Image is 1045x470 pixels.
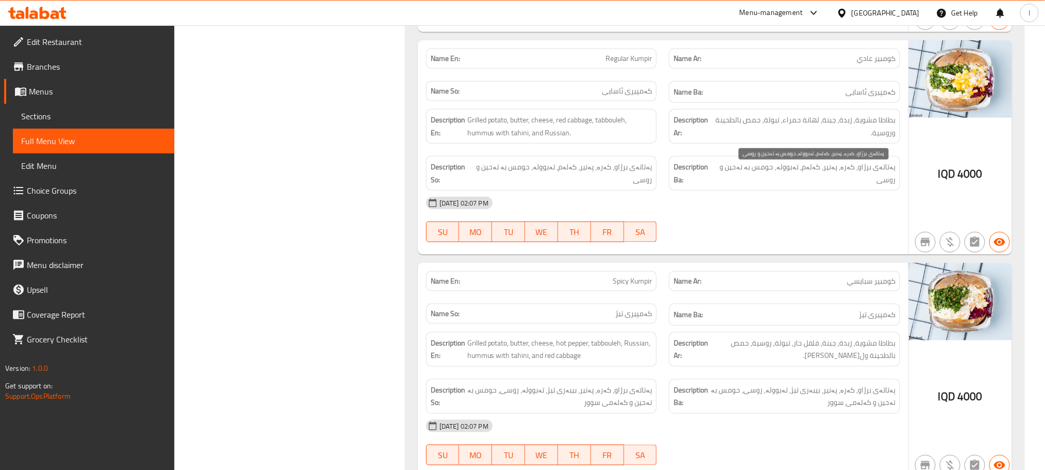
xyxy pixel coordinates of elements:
[591,445,624,465] button: FR
[431,225,455,240] span: SU
[431,114,465,139] strong: Description En:
[674,161,715,186] strong: Description Ba:
[613,276,652,287] span: Spicy Kumpir
[529,448,554,463] span: WE
[628,225,653,240] span: SA
[674,337,708,362] strong: Description Ar:
[674,384,708,409] strong: Description Ba:
[4,228,174,253] a: Promotions
[859,308,895,321] span: کەمپیری تیژ
[710,384,895,409] span: پەتاتەی برژاو، کەرە، پەنیر، بیبەری تیژ، تەبوولە، روسی، حومس بە تەحین و کەلەمی سوور
[426,222,460,242] button: SU
[431,384,465,409] strong: Description So:
[29,85,166,98] span: Menus
[4,277,174,302] a: Upsell
[431,337,465,362] strong: Description En:
[5,389,71,403] a: Support.OpsPlatform
[525,222,558,242] button: WE
[4,253,174,277] a: Menu disclaimer
[4,203,174,228] a: Coupons
[474,161,652,186] span: پەتاتەی برژاو، کەرە، پەنیر، کەلەم، تەبوولە، حومس بە تەحین و روسی
[13,104,174,129] a: Sections
[591,222,624,242] button: FR
[27,234,166,246] span: Promotions
[525,445,558,465] button: WE
[426,445,460,465] button: SU
[27,284,166,296] span: Upsell
[4,54,174,79] a: Branches
[674,308,703,321] strong: Name Ba:
[717,161,895,186] span: پەتاتەی برژاو، کەرە، پەنیر، کەلەم، تەبوولە، حومس بە تەحین و روسی
[431,276,460,287] strong: Name En:
[715,114,895,139] span: بطاطا مشوية, زبدة, جبنة, لهانة حمراء, تبولة, حمص بالطحينة وروسية.
[459,445,492,465] button: MO
[940,232,960,253] button: Purchased item
[602,86,652,97] span: کەمپیری ئاسایی
[857,53,895,64] span: كومبير عادي
[463,448,488,463] span: MO
[5,379,53,393] span: Get support on:
[710,337,895,362] span: بطاطا مشوية, زبدة, جبنة, فلفل حار, تبولة, روسية, حمص بالطحينة ولهانة حمراء.
[965,232,985,253] button: Not has choices
[21,110,166,122] span: Sections
[562,225,587,240] span: TH
[938,386,955,406] span: IQD
[5,362,30,375] span: Version:
[492,445,525,465] button: TU
[606,53,652,64] span: Regular Kumpir
[431,448,455,463] span: SU
[4,79,174,104] a: Menus
[852,7,920,19] div: [GEOGRAPHIC_DATA]
[674,86,703,99] strong: Name Ba:
[529,225,554,240] span: WE
[595,448,620,463] span: FR
[624,445,657,465] button: SA
[496,448,521,463] span: TU
[674,53,701,64] strong: Name Ar:
[4,327,174,352] a: Grocery Checklist
[624,222,657,242] button: SA
[595,225,620,240] span: FR
[27,308,166,321] span: Coverage Report
[32,362,48,375] span: 1.0.0
[628,448,653,463] span: SA
[1028,7,1030,19] span: l
[4,29,174,54] a: Edit Restaurant
[845,86,895,99] span: کەمپیری ئاسایی
[27,184,166,197] span: Choice Groups
[459,222,492,242] button: MO
[915,232,936,253] button: Not branch specific item
[431,86,460,97] strong: Name So:
[615,308,652,319] span: کەمپیری تیژ
[21,135,166,147] span: Full Menu View
[463,225,488,240] span: MO
[957,164,983,184] span: 4000
[909,263,1012,340] img: Kumpir_Istanbul_%D9%83%D9%88%D9%85%D8%A8%D9%8A%D8%B1_%D8%B3%D8%A8638946655202027958.jpg
[4,178,174,203] a: Choice Groups
[847,276,895,287] span: كومبير سبايسي
[674,114,712,139] strong: Description Ar:
[435,421,493,431] span: [DATE] 02:07 PM
[558,222,591,242] button: TH
[431,308,460,319] strong: Name So:
[562,448,587,463] span: TH
[431,161,472,186] strong: Description So:
[27,259,166,271] span: Menu disclaimer
[957,386,983,406] span: 4000
[27,60,166,73] span: Branches
[467,114,652,139] span: Grilled potato, butter, cheese, red cabbage, tabbouleh, hummus with tahini, and Russian.
[467,384,652,409] span: پەتاتەی برژاو، کەرە، پەنیر، بیبەری تیژ، تەبوولە، روسی، حومس بە تەحین و کەلەمی سوور
[27,36,166,48] span: Edit Restaurant
[13,153,174,178] a: Edit Menu
[496,225,521,240] span: TU
[27,333,166,346] span: Grocery Checklist
[27,209,166,222] span: Coupons
[13,129,174,153] a: Full Menu View
[4,302,174,327] a: Coverage Report
[21,160,166,172] span: Edit Menu
[435,198,493,208] span: [DATE] 02:07 PM
[492,222,525,242] button: TU
[558,445,591,465] button: TH
[989,232,1010,253] button: Available
[674,276,701,287] strong: Name Ar:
